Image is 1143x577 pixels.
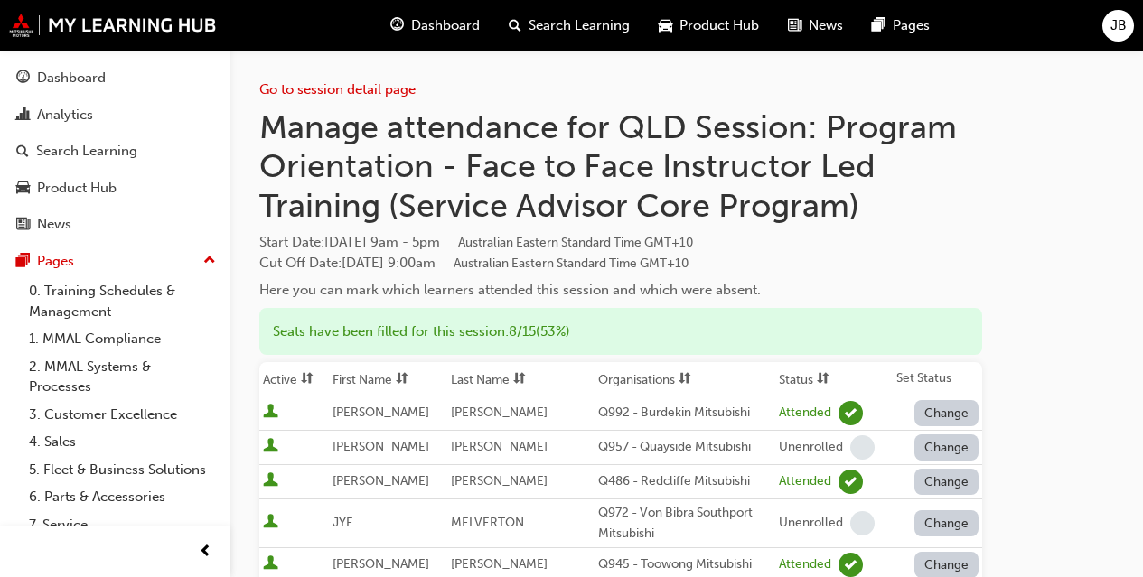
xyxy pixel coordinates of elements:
div: Search Learning [36,141,137,162]
span: User is active [263,404,278,422]
a: search-iconSearch Learning [494,7,644,44]
span: User is active [263,514,278,532]
span: search-icon [16,144,29,160]
span: [PERSON_NAME] [451,405,548,420]
button: DashboardAnalyticsSearch LearningProduct HubNews [7,58,223,245]
div: Attended [779,556,831,573]
div: Q992 - Burdekin Mitsubishi [598,403,772,423]
button: Change [914,469,979,495]
span: guage-icon [16,70,30,87]
div: News [37,214,71,235]
span: sorting-icon [396,372,408,387]
span: Product Hub [679,15,759,36]
button: Change [914,434,979,461]
a: 3. Customer Excellence [22,401,223,429]
span: news-icon [788,14,801,37]
a: news-iconNews [773,7,857,44]
span: sorting-icon [817,372,829,387]
a: Go to session detail page [259,81,416,98]
span: [PERSON_NAME] [333,439,429,454]
span: [PERSON_NAME] [451,439,548,454]
th: Toggle SortBy [447,362,595,396]
span: sorting-icon [513,372,526,387]
span: Search Learning [529,15,630,36]
a: pages-iconPages [857,7,944,44]
a: Analytics [7,98,223,132]
div: Q957 - Quayside Mitsubishi [598,437,772,458]
span: search-icon [509,14,521,37]
a: 2. MMAL Systems & Processes [22,353,223,401]
span: Dashboard [411,15,480,36]
a: 7. Service [22,511,223,539]
div: Seats have been filled for this session : 8 / 15 ( 53% ) [259,308,982,356]
span: JYE [333,515,353,530]
div: Q486 - Redcliffe Mitsubishi [598,471,772,492]
span: prev-icon [199,541,212,563]
span: [PERSON_NAME] [333,473,429,489]
span: car-icon [16,181,30,197]
button: JB [1102,10,1134,42]
span: guage-icon [390,14,404,37]
span: news-icon [16,217,30,233]
div: Q972 - Von Bibra Southport Mitsubishi [598,503,772,544]
th: Toggle SortBy [329,362,447,396]
span: Pages [893,15,930,36]
span: User is active [263,438,278,456]
th: Toggle SortBy [595,362,775,396]
div: Q945 - Toowong Mitsubishi [598,554,772,575]
a: News [7,208,223,241]
a: guage-iconDashboard [376,7,494,44]
span: chart-icon [16,107,30,124]
button: Change [914,400,979,426]
span: User is active [263,555,278,573]
span: [DATE] 9am - 5pm [324,234,693,250]
span: sorting-icon [301,372,314,387]
a: 6. Parts & Accessories [22,483,223,511]
a: Dashboard [7,61,223,95]
th: Toggle SortBy [259,362,329,396]
div: Attended [779,473,831,490]
span: News [809,15,843,36]
span: [PERSON_NAME] [333,556,429,572]
div: Pages [37,251,74,272]
span: learningRecordVerb_ATTEND-icon [839,470,863,494]
span: [PERSON_NAME] [333,405,429,420]
th: Toggle SortBy [775,362,892,396]
span: Cut Off Date : [DATE] 9:00am [259,255,689,271]
span: Start Date : [259,232,982,253]
span: Australian Eastern Standard Time GMT+10 [454,256,689,271]
a: Search Learning [7,135,223,168]
img: mmal [9,14,217,37]
span: pages-icon [872,14,885,37]
span: learningRecordVerb_ATTEND-icon [839,401,863,425]
div: Analytics [37,105,93,126]
h1: Manage attendance for QLD Session: Program Orientation - Face to Face Instructor Led Training (Se... [259,107,982,226]
span: MELVERTON [451,515,524,530]
span: learningRecordVerb_NONE-icon [850,511,875,535]
div: Dashboard [37,68,106,88]
span: [PERSON_NAME] [451,556,548,572]
span: up-icon [203,249,216,273]
th: Set Status [893,362,982,396]
button: Pages [7,245,223,278]
a: 0. Training Schedules & Management [22,277,223,325]
div: Attended [779,405,831,422]
span: Australian Eastern Standard Time GMT+10 [458,235,693,250]
span: JB [1110,15,1127,36]
div: Here you can mark which learners attended this session and which were absent. [259,280,982,301]
a: Product Hub [7,172,223,205]
div: Product Hub [37,178,117,199]
span: pages-icon [16,254,30,270]
span: User is active [263,472,278,490]
div: Unenrolled [779,439,843,456]
span: car-icon [659,14,672,37]
a: 5. Fleet & Business Solutions [22,456,223,484]
a: car-iconProduct Hub [644,7,773,44]
span: learningRecordVerb_ATTEND-icon [839,553,863,577]
span: [PERSON_NAME] [451,473,548,489]
button: Change [914,510,979,536]
div: Unenrolled [779,515,843,532]
span: sorting-icon [679,372,691,387]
